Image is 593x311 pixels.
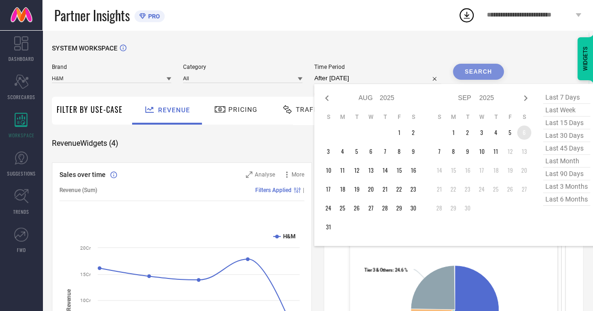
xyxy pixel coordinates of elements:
th: Saturday [406,113,420,121]
td: Thu Aug 21 2025 [378,182,392,196]
td: Wed Sep 10 2025 [475,144,489,159]
span: last 15 days [543,117,590,129]
span: More [292,171,304,178]
text: : 24.6 % [364,268,408,273]
td: Sun Aug 24 2025 [321,201,335,215]
td: Thu Aug 14 2025 [378,163,392,177]
span: Analyse [255,171,275,178]
text: 15Cr [80,272,91,277]
span: Time Period [314,64,441,70]
th: Wednesday [364,113,378,121]
span: Pricing [228,106,258,113]
span: last 3 months [543,180,590,193]
span: Sales over time [59,171,106,178]
td: Fri Aug 15 2025 [392,163,406,177]
th: Friday [503,113,517,121]
span: Category [183,64,302,70]
td: Fri Sep 12 2025 [503,144,517,159]
span: last 30 days [543,129,590,142]
td: Thu Sep 18 2025 [489,163,503,177]
span: Filter By Use-Case [57,104,123,115]
td: Thu Aug 28 2025 [378,201,392,215]
td: Fri Sep 05 2025 [503,126,517,140]
td: Fri Sep 26 2025 [503,182,517,196]
td: Wed Aug 27 2025 [364,201,378,215]
td: Tue Sep 23 2025 [460,182,475,196]
span: last 90 days [543,168,590,180]
th: Sunday [321,113,335,121]
span: DASHBOARD [8,55,34,62]
td: Tue Sep 09 2025 [460,144,475,159]
span: Revenue [158,106,190,114]
th: Saturday [517,113,531,121]
td: Mon Sep 22 2025 [446,182,460,196]
span: Traffic [296,106,325,113]
td: Tue Aug 12 2025 [350,163,364,177]
th: Tuesday [460,113,475,121]
td: Mon Aug 18 2025 [335,182,350,196]
td: Fri Aug 01 2025 [392,126,406,140]
td: Tue Sep 16 2025 [460,163,475,177]
tspan: Revenue [66,289,72,311]
td: Thu Sep 11 2025 [489,144,503,159]
td: Sun Sep 14 2025 [432,163,446,177]
span: FWD [17,246,26,253]
span: SCORECARDS [8,93,35,101]
th: Monday [335,113,350,121]
text: 20Cr [80,245,91,251]
td: Mon Sep 29 2025 [446,201,460,215]
span: TRENDS [13,208,29,215]
td: Sat Sep 27 2025 [517,182,531,196]
text: H&M [283,233,296,240]
span: Revenue (Sum) [59,187,97,193]
div: Previous month [321,92,333,104]
td: Sun Aug 10 2025 [321,163,335,177]
td: Thu Sep 25 2025 [489,182,503,196]
td: Sat Aug 30 2025 [406,201,420,215]
th: Monday [446,113,460,121]
td: Fri Aug 08 2025 [392,144,406,159]
td: Wed Sep 17 2025 [475,163,489,177]
th: Wednesday [475,113,489,121]
div: Open download list [458,7,475,24]
td: Tue Sep 02 2025 [460,126,475,140]
span: WORKSPACE [8,132,34,139]
th: Thursday [378,113,392,121]
td: Tue Aug 19 2025 [350,182,364,196]
text: 10Cr [80,298,91,303]
td: Tue Aug 05 2025 [350,144,364,159]
td: Tue Aug 26 2025 [350,201,364,215]
td: Wed Aug 20 2025 [364,182,378,196]
span: PRO [146,13,160,20]
td: Wed Aug 06 2025 [364,144,378,159]
td: Sat Aug 09 2025 [406,144,420,159]
td: Wed Aug 13 2025 [364,163,378,177]
div: Next month [520,92,531,104]
td: Sun Aug 31 2025 [321,220,335,234]
td: Thu Aug 07 2025 [378,144,392,159]
td: Sat Sep 06 2025 [517,126,531,140]
span: | [303,187,304,193]
td: Tue Sep 30 2025 [460,201,475,215]
td: Sun Sep 28 2025 [432,201,446,215]
td: Mon Aug 25 2025 [335,201,350,215]
td: Wed Sep 03 2025 [475,126,489,140]
span: last 7 days [543,91,590,104]
span: last week [543,104,590,117]
td: Mon Sep 15 2025 [446,163,460,177]
span: Filters Applied [255,187,292,193]
td: Sat Sep 20 2025 [517,163,531,177]
td: Mon Sep 01 2025 [446,126,460,140]
span: last 45 days [543,142,590,155]
span: last 6 months [543,193,590,206]
td: Sun Aug 17 2025 [321,182,335,196]
span: SUGGESTIONS [7,170,36,177]
input: Select time period [314,73,441,84]
td: Mon Aug 04 2025 [335,144,350,159]
td: Mon Sep 08 2025 [446,144,460,159]
span: Brand [52,64,171,70]
td: Sat Aug 16 2025 [406,163,420,177]
td: Sun Sep 21 2025 [432,182,446,196]
td: Sat Aug 23 2025 [406,182,420,196]
th: Thursday [489,113,503,121]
